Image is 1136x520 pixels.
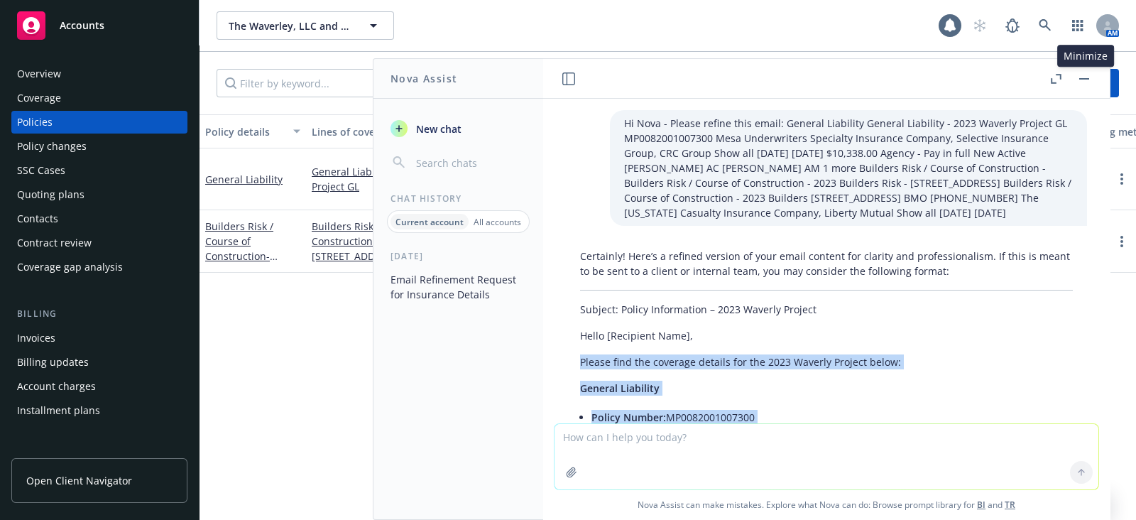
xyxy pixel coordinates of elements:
a: Coverage [11,87,187,109]
div: Quoting plans [17,183,84,206]
p: Current account [395,216,464,228]
p: All accounts [474,216,521,228]
div: Contract review [17,232,92,254]
span: General Liability [580,381,660,395]
div: Lines of coverage [312,124,462,139]
button: Lines of coverage [306,114,484,148]
div: Policy changes [17,135,87,158]
div: Billing updates [17,351,89,374]
h1: Nova Assist [390,71,457,86]
div: Contacts [17,207,58,230]
li: MP0082001007300 [591,407,1073,428]
a: General Liability - 2023 Waverly Project GL [312,164,478,194]
div: Installment plans [17,399,100,422]
span: Accounts [60,20,104,31]
a: more [1113,233,1130,250]
span: The Waverley, LLC and Parkside Waverley, LLC [229,18,351,33]
div: Policies [17,111,53,134]
a: Switch app [1064,11,1092,40]
div: Coverage [17,87,61,109]
a: Billing updates [11,351,187,374]
input: Search chats [413,153,526,173]
div: Minimize [1057,45,1114,67]
a: TR [1005,499,1015,511]
a: Policy changes [11,135,187,158]
a: Coverage gap analysis [11,256,187,278]
div: Policy details [205,124,285,139]
a: General Liability [205,173,283,186]
a: Builders Risk / Course of Construction [205,220,298,337]
div: Billing [11,307,187,321]
a: Search [1031,11,1059,40]
div: Chat History [373,193,543,205]
div: Invoices [17,327,55,350]
a: Start snowing [966,11,994,40]
span: Nova Assist can make mistakes. Explore what Nova can do: Browse prompt library for and [549,490,1104,519]
a: Account charges [11,375,187,398]
p: Hello [Recipient Name], [580,328,1073,343]
a: Accounts [11,6,187,45]
p: Hi Nova - Please refine this email: General Liability General Liability - 2023 Waverly Project GL... [624,116,1073,220]
div: Coverage gap analysis [17,256,123,278]
span: New chat [413,121,461,136]
a: Report a Bug [998,11,1027,40]
a: Builders Risk / Course of Construction - 2023 Builders [STREET_ADDRESS] [312,219,478,264]
a: Quoting plans [11,183,187,206]
p: Certainly! Here’s a refined version of your email content for clarity and professionalism. If thi... [580,249,1073,278]
button: Email Refinement Request for Insurance Details [385,268,532,306]
button: The Waverley, LLC and Parkside Waverley, LLC [217,11,394,40]
div: SSC Cases [17,159,65,182]
span: Open Client Navigator [26,473,132,488]
a: Policies [11,111,187,134]
div: Overview [17,63,61,85]
a: Invoices [11,327,187,350]
input: Filter by keyword... [217,69,462,97]
a: Contract review [11,232,187,254]
button: New chat [385,116,532,141]
a: BI [977,499,985,511]
button: Policy details [200,114,306,148]
span: Policy Number: [591,411,666,424]
p: Subject: Policy Information – 2023 Waverly Project [580,302,1073,317]
div: [DATE] [373,250,543,262]
p: Please find the coverage details for the 2023 Waverly Project below: [580,354,1073,369]
div: Account charges [17,375,96,398]
a: SSC Cases [11,159,187,182]
a: Installment plans [11,399,187,422]
a: Overview [11,63,187,85]
a: more [1113,170,1130,188]
a: Contacts [11,207,187,230]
